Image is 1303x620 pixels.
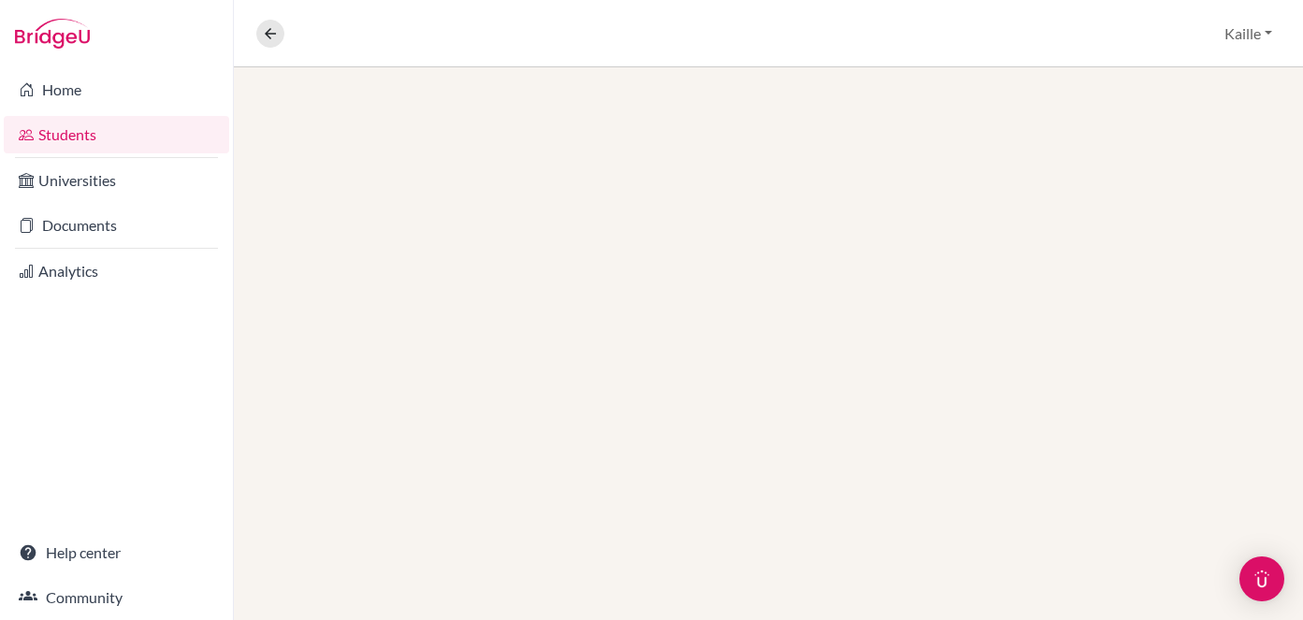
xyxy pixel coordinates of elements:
[4,579,229,616] a: Community
[4,252,229,290] a: Analytics
[1216,16,1281,51] button: Kaille
[4,162,229,199] a: Universities
[4,71,229,108] a: Home
[4,116,229,153] a: Students
[4,534,229,571] a: Help center
[1239,556,1284,601] div: Open Intercom Messenger
[15,19,90,49] img: Bridge-U
[4,207,229,244] a: Documents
